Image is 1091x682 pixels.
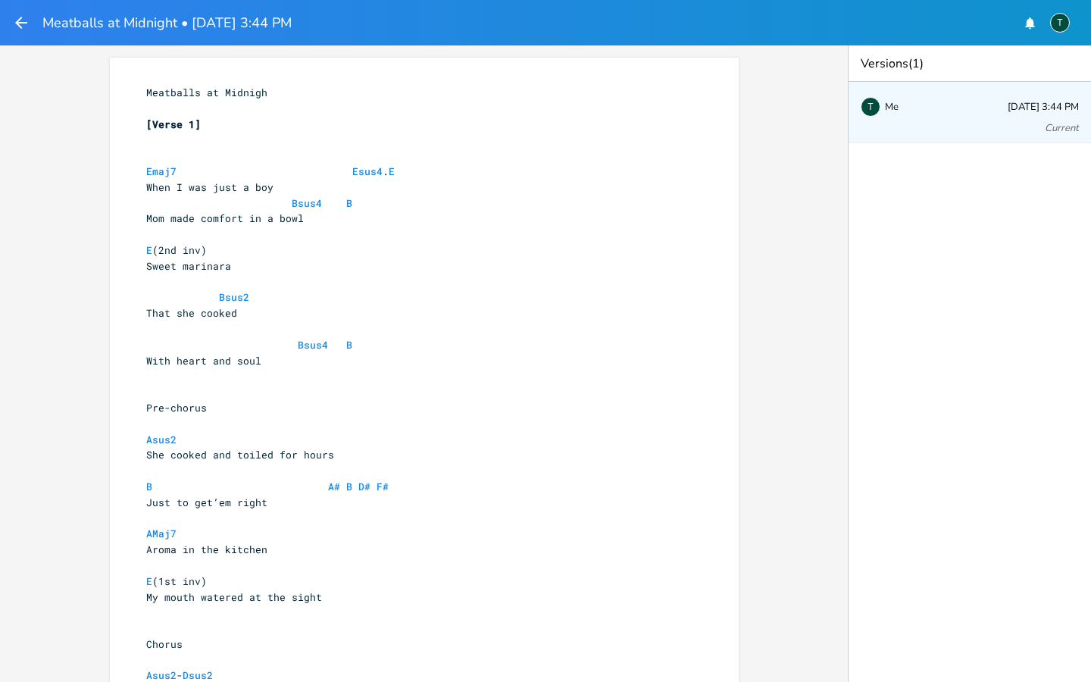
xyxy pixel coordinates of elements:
[146,496,267,509] span: Just to get’em right
[146,354,261,368] span: With heart and soul
[377,480,389,493] span: F#
[146,574,207,588] span: (1st inv)
[146,243,152,257] span: E
[1008,102,1079,112] span: [DATE] 3:44 PM
[146,86,267,99] span: Meatballs at Midnigh
[146,590,322,604] span: My mouth watered at the sight
[146,637,183,651] span: Chorus
[219,290,249,304] span: Bsus2
[358,480,370,493] span: D#
[1045,124,1079,133] div: Current
[146,211,304,225] span: Mom made comfort in a bowl
[146,480,152,493] span: B
[1050,13,1070,33] div: The Crooner's notebook
[346,480,352,493] span: B
[352,164,383,178] span: Esus4
[146,527,177,540] span: AMaj7
[146,574,152,588] span: E
[346,196,352,210] span: B
[885,102,899,112] span: Me
[146,164,395,178] span: .
[146,164,177,178] span: Emaj7
[146,668,213,682] span: -
[298,338,328,352] span: Bsus4
[146,117,201,131] span: [Verse 1]
[861,97,880,117] div: The Crooner's notebook
[346,338,352,352] span: B
[42,16,292,30] h1: Meatballs at Midnight • [DATE] 3:44 PM
[1050,5,1070,40] button: T
[146,433,177,446] span: Asus2
[328,480,340,493] span: A#
[292,196,322,210] span: Bsus4
[389,164,395,178] span: E
[849,45,1091,82] div: Versions (1)
[146,543,267,556] span: Aroma in the kitchen
[146,180,274,194] span: When I was just a boy
[146,448,334,461] span: She cooked and toiled for hours
[146,259,231,273] span: Sweet marinara
[146,668,177,682] span: Asus2
[146,401,207,415] span: Pre-chorus
[146,243,207,257] span: (2nd inv)
[183,668,213,682] span: Dsus2
[146,306,237,320] span: That she cooked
